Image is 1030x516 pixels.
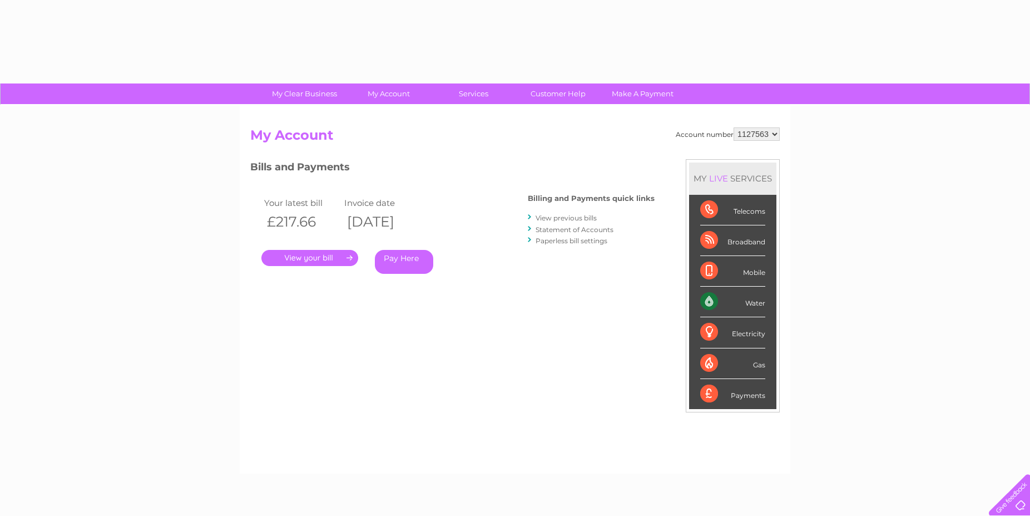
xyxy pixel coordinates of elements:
a: Services [428,83,519,104]
td: Invoice date [341,195,422,210]
div: Mobile [700,256,765,287]
th: [DATE] [341,210,422,233]
div: LIVE [707,173,730,184]
h4: Billing and Payments quick links [528,194,655,203]
h3: Bills and Payments [250,159,655,179]
a: My Clear Business [259,83,350,104]
div: Gas [700,348,765,379]
a: . [261,250,358,266]
a: Customer Help [512,83,604,104]
a: Pay Here [375,250,433,274]
a: Statement of Accounts [536,225,613,234]
a: Paperless bill settings [536,237,607,245]
div: Account number [676,127,780,141]
td: Your latest bill [261,195,341,210]
a: Make A Payment [597,83,689,104]
a: My Account [343,83,435,104]
div: Payments [700,379,765,409]
h2: My Account [250,127,780,149]
div: MY SERVICES [689,163,776,194]
div: Water [700,287,765,317]
div: Broadband [700,225,765,256]
div: Electricity [700,317,765,348]
th: £217.66 [261,210,341,233]
a: View previous bills [536,214,597,222]
div: Telecoms [700,195,765,225]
